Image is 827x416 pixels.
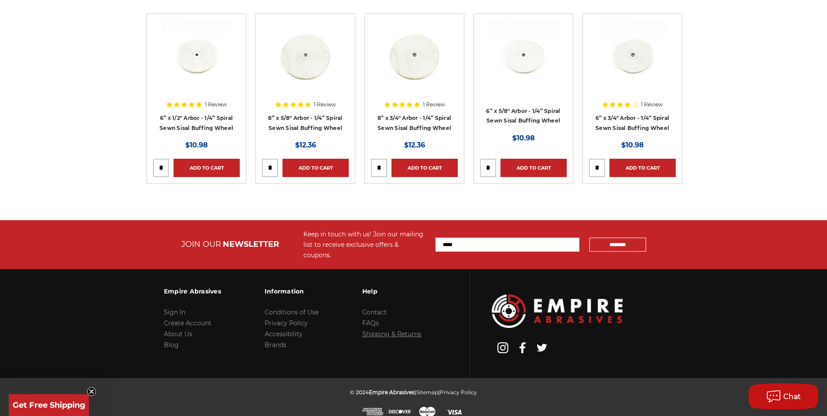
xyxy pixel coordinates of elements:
[489,20,558,90] img: 6” x 5/8" Arbor - 1/4” Spiral Sewn Sisal Buffing Wheel
[391,159,458,177] a: Add to Cart
[164,330,192,338] a: About Us
[282,159,349,177] a: Add to Cart
[9,394,89,416] div: Get Free ShippingClose teaser
[369,389,415,396] span: Empire Abrasives
[265,308,319,316] a: Conditions of Use
[749,383,818,409] button: Chat
[265,330,303,338] a: Accessibility
[181,239,221,249] span: JOIN OUR
[362,282,421,300] h3: Help
[598,20,667,90] img: 6” x 3/4" Arbor - 1/4” Spiral Sewn Sisal Buffing Wheel
[295,141,316,149] span: $12.36
[512,134,535,142] span: $10.98
[362,330,421,338] a: Shipping & Returns
[416,389,438,396] a: Sitemap
[271,20,340,90] img: 8” x 5/8" Arbor - 1/4” Spiral Sewn Sisal Buffing Wheel
[164,282,221,300] h3: Empire Abrasives
[13,400,85,410] span: Get Free Shipping
[174,159,240,177] a: Add to Cart
[160,115,233,131] a: 6” x 1/2" Arbor - 1/4” Spiral Sewn Sisal Buffing Wheel
[783,392,801,401] span: Chat
[265,282,319,300] h3: Information
[265,341,286,349] a: Brands
[350,387,477,398] p: © 2024 | |
[589,20,676,103] a: 6” x 3/4" Arbor - 1/4” Spiral Sewn Sisal Buffing Wheel
[162,20,231,90] img: 6” x 1/2" Arbor - 1/4” Spiral Sewn Sisal Buffing Wheel
[223,239,279,249] span: NEWSLETTER
[362,308,387,316] a: Contact
[500,159,567,177] a: Add to Cart
[314,102,336,107] span: 1 Review
[378,115,451,131] a: 8” x 3/4" Arbor - 1/4” Spiral Sewn Sisal Buffing Wheel
[164,319,211,327] a: Create Account
[153,20,240,103] a: 6” x 1/2" Arbor - 1/4” Spiral Sewn Sisal Buffing Wheel
[164,308,185,316] a: Sign In
[609,159,676,177] a: Add to Cart
[371,20,458,103] a: 8” x 3/4" Arbor - 1/4” Spiral Sewn Sisal Buffing Wheel
[164,341,179,349] a: Blog
[268,115,342,131] a: 8” x 5/8" Arbor - 1/4” Spiral Sewn Sisal Buffing Wheel
[440,389,477,396] a: Privacy Policy
[303,229,427,260] div: Keep in touch with us! Join our mailing list to receive exclusive offers & coupons.
[380,20,449,90] img: 8” x 3/4" Arbor - 1/4” Spiral Sewn Sisal Buffing Wheel
[87,387,96,396] button: Close teaser
[486,108,560,124] a: 6” x 5/8" Arbor - 1/4” Spiral Sewn Sisal Buffing Wheel
[423,102,445,107] span: 1 Review
[641,102,663,107] span: 1 Review
[265,319,308,327] a: Privacy Policy
[621,141,644,149] span: $10.98
[404,141,425,149] span: $12.36
[596,115,669,131] a: 6” x 3/4" Arbor - 1/4” Spiral Sewn Sisal Buffing Wheel
[362,319,379,327] a: FAQs
[205,102,227,107] span: 1 Review
[492,294,623,328] img: Empire Abrasives Logo Image
[480,20,567,103] a: 6” x 5/8" Arbor - 1/4” Spiral Sewn Sisal Buffing Wheel
[262,20,349,103] a: 8” x 5/8" Arbor - 1/4” Spiral Sewn Sisal Buffing Wheel
[185,141,208,149] span: $10.98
